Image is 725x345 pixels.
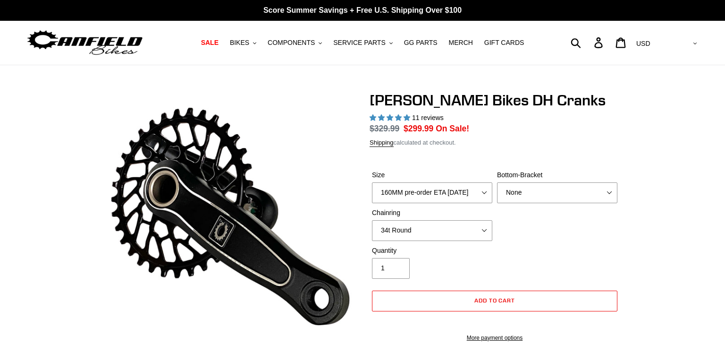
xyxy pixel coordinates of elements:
[372,246,492,256] label: Quantity
[370,91,620,109] h1: [PERSON_NAME] Bikes DH Cranks
[201,39,219,47] span: SALE
[370,139,394,147] a: Shipping
[196,36,223,49] a: SALE
[329,36,397,49] button: SERVICE PARTS
[484,39,524,47] span: GIFT CARDS
[225,36,261,49] button: BIKES
[436,122,469,135] span: On Sale!
[26,28,144,58] img: Canfield Bikes
[444,36,478,49] a: MERCH
[263,36,327,49] button: COMPONENTS
[230,39,249,47] span: BIKES
[474,297,515,304] span: Add to cart
[480,36,529,49] a: GIFT CARDS
[497,170,617,180] label: Bottom-Bracket
[372,334,617,342] a: More payment options
[370,114,412,121] span: 4.91 stars
[449,39,473,47] span: MERCH
[370,124,399,133] s: $329.99
[576,32,600,53] input: Search
[404,39,438,47] span: GG PARTS
[404,124,433,133] span: $299.99
[399,36,442,49] a: GG PARTS
[268,39,315,47] span: COMPONENTS
[372,291,617,311] button: Add to cart
[372,208,492,218] label: Chainring
[372,170,492,180] label: Size
[333,39,385,47] span: SERVICE PARTS
[370,138,620,147] div: calculated at checkout.
[412,114,444,121] span: 11 reviews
